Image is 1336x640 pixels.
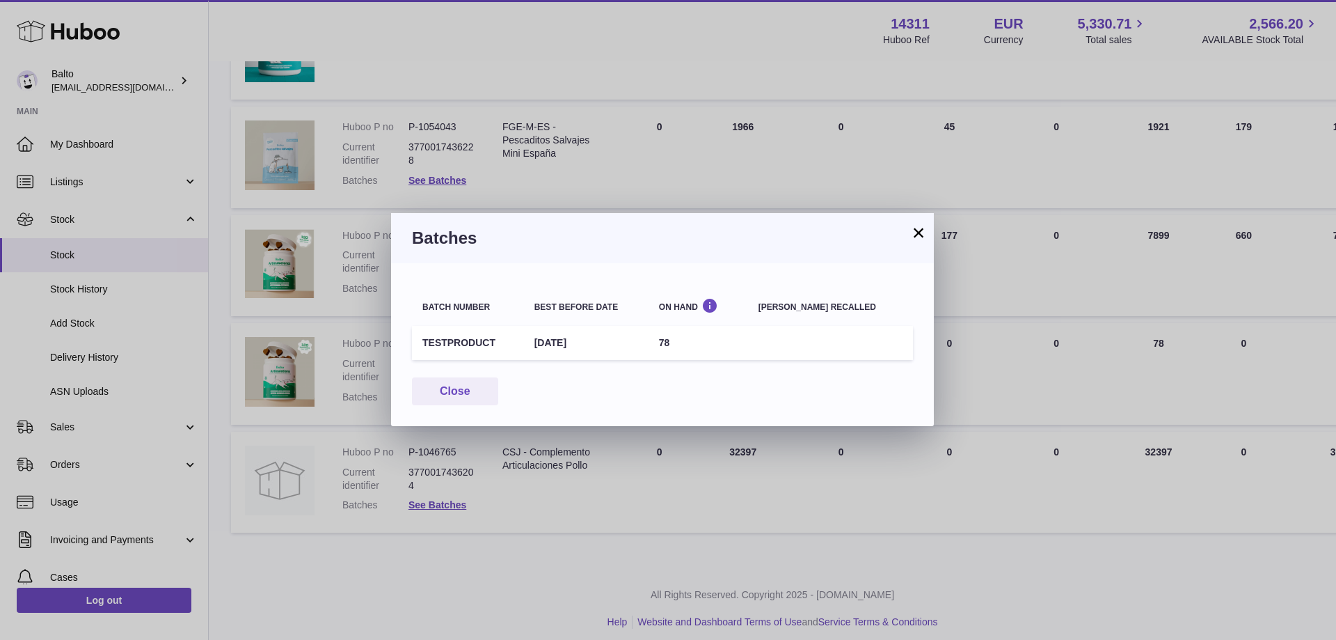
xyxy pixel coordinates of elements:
td: [DATE] [524,326,649,360]
button: Close [412,377,498,406]
div: [PERSON_NAME] recalled [758,303,902,312]
td: 78 [649,326,748,360]
h3: Batches [412,227,913,249]
div: On Hand [659,298,738,311]
div: Best before date [534,303,638,312]
button: × [910,224,927,241]
td: TESTPRODUCT [412,326,524,360]
div: Batch number [422,303,514,312]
